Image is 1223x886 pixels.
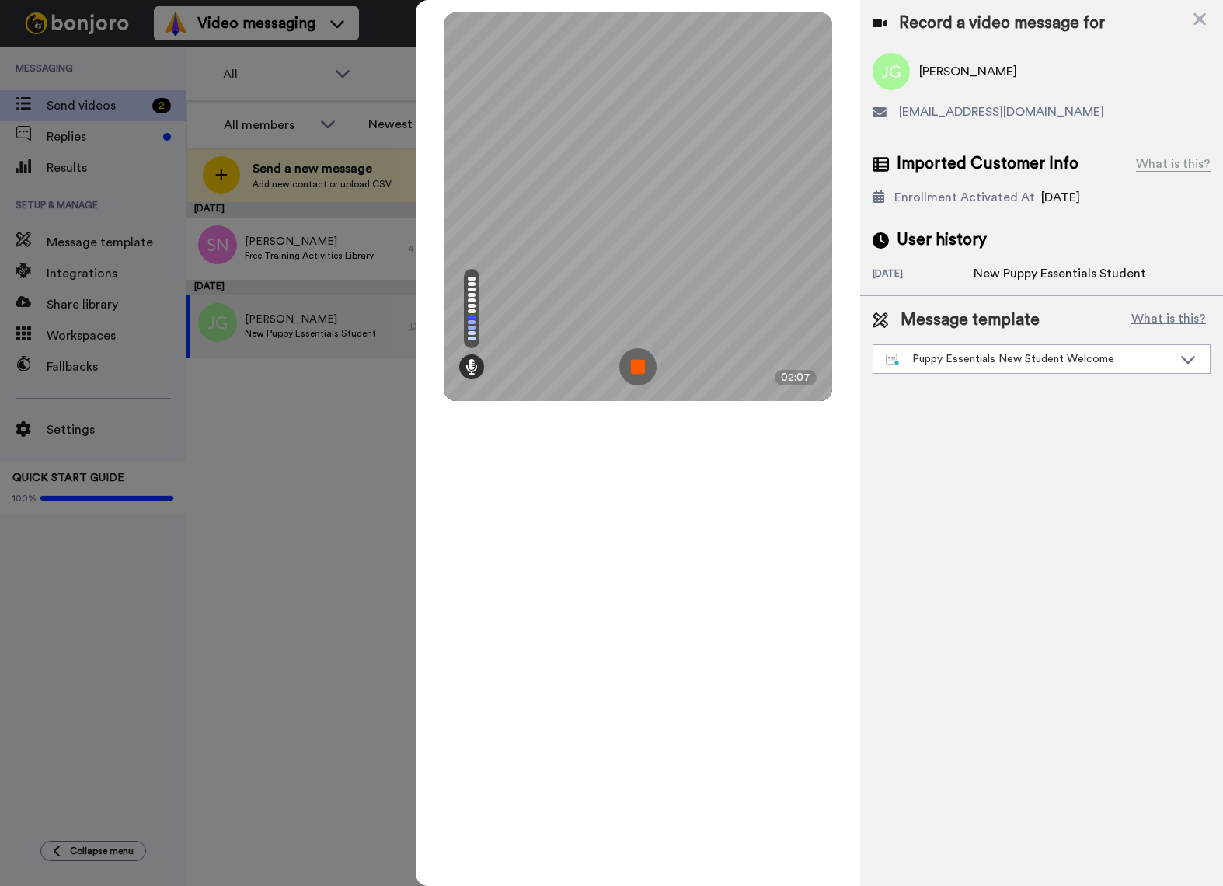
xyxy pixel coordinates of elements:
[886,354,901,366] img: nextgen-template.svg
[1136,155,1211,173] div: What is this?
[899,103,1104,121] span: [EMAIL_ADDRESS][DOMAIN_NAME]
[901,309,1040,332] span: Message template
[775,370,817,385] div: 02:07
[1041,191,1080,204] span: [DATE]
[974,264,1146,283] div: New Puppy Essentials Student
[619,348,657,385] img: ic_record_stop.svg
[897,152,1078,176] span: Imported Customer Info
[886,351,1172,367] div: Puppy Essentials New Student Welcome
[894,188,1035,207] div: Enrollment Activated At
[1127,309,1211,332] button: What is this?
[897,228,987,252] span: User history
[873,267,974,283] div: [DATE]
